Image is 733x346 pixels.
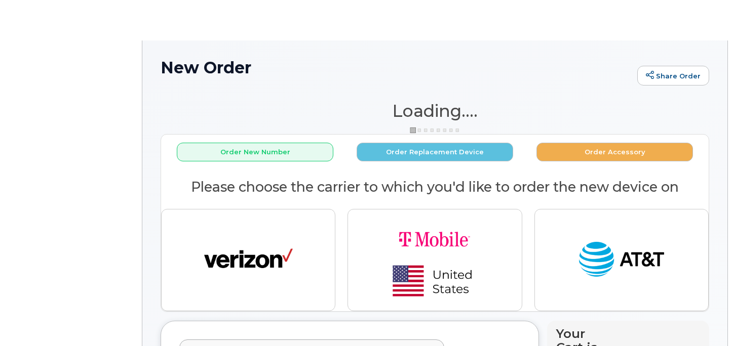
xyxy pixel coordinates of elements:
h1: Loading.... [161,102,709,120]
img: ajax-loader-3a6953c30dc77f0bf724df975f13086db4f4c1262e45940f03d1251963f1bf2e.gif [410,126,460,134]
img: at_t-fb3d24644a45acc70fc72cc47ce214d34099dfd970ee3ae2334e4251f9d920fd.png [577,237,666,283]
button: Order Replacement Device [357,143,513,161]
h2: Please choose the carrier to which you'd like to order the new device on [161,180,709,195]
img: t-mobile-78392d334a420d5b7f0e63d4fa81f6287a21d394dc80d677554bb55bbab1186f.png [364,218,506,302]
h1: New Order [161,59,632,76]
a: Share Order [637,66,709,86]
button: Order New Number [177,143,333,161]
button: Order Accessory [536,143,693,161]
img: verizon-ab2890fd1dd4a6c9cf5f392cd2db4626a3dae38ee8226e09bcb5c993c4c79f81.png [204,237,293,283]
